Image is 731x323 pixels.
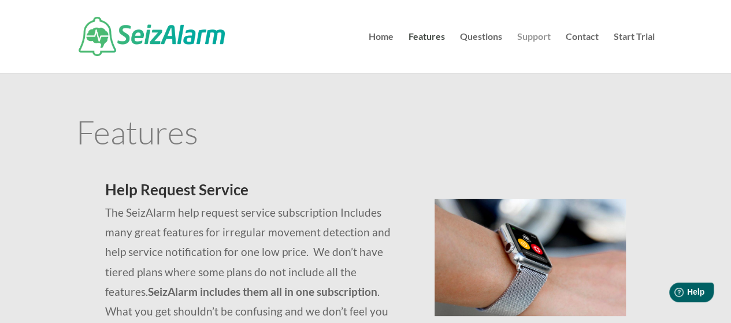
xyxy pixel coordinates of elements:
[409,32,445,73] a: Features
[435,199,626,316] img: seizalarm-on-wrist
[76,116,655,154] h1: Features
[460,32,502,73] a: Questions
[566,32,599,73] a: Contact
[369,32,394,73] a: Home
[628,278,718,310] iframe: Help widget launcher
[79,17,225,56] img: SeizAlarm
[148,285,377,298] strong: SeizAlarm includes them all in one subscription
[614,32,655,73] a: Start Trial
[105,182,406,203] h2: Help Request Service
[517,32,551,73] a: Support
